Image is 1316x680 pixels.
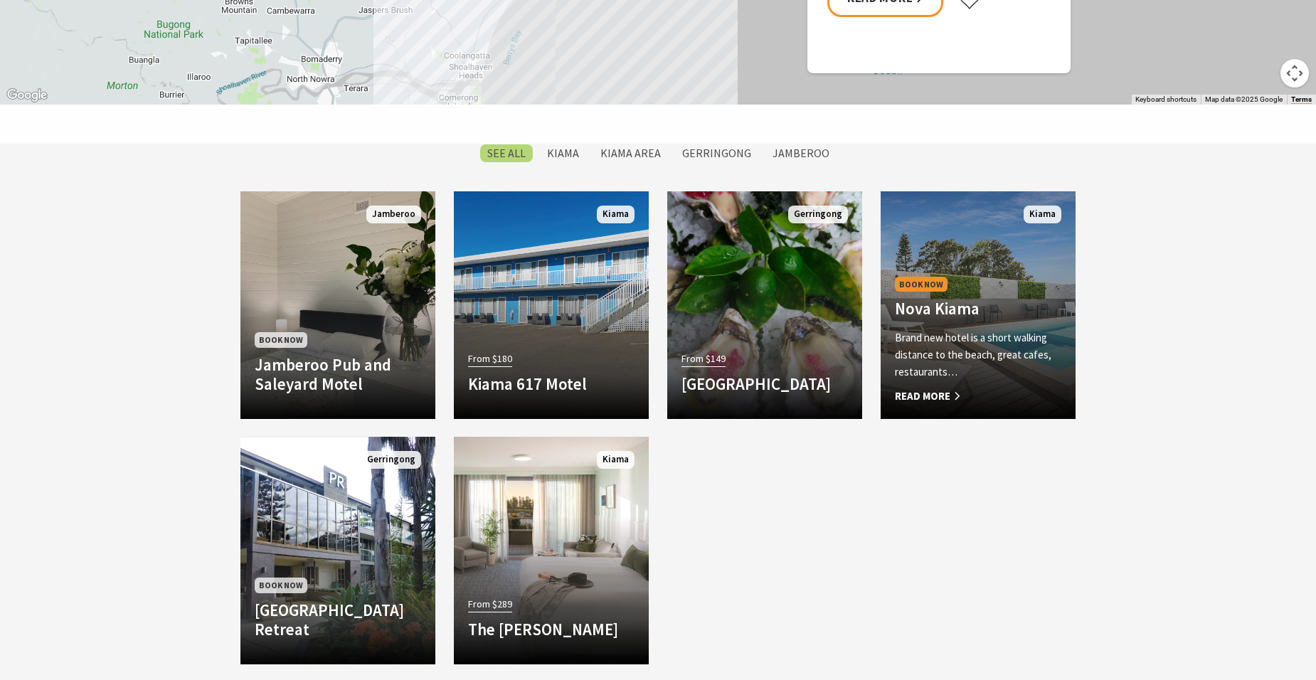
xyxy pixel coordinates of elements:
[1280,59,1309,87] button: Map camera controls
[895,388,1061,405] span: Read More
[240,191,435,419] a: Book Now Jamberoo Pub and Saleyard Motel Jamberoo
[468,374,635,394] h4: Kiama 617 Motel
[255,600,421,639] h4: [GEOGRAPHIC_DATA] Retreat
[597,206,635,223] span: Kiama
[788,206,848,223] span: Gerringong
[675,144,758,162] label: Gerringong
[255,332,307,347] span: Book Now
[255,578,307,593] span: Book Now
[454,437,649,664] a: From $289 The [PERSON_NAME] Kiama
[454,191,649,419] a: From $180 Kiama 617 Motel Kiama
[667,191,862,419] a: From $149 [GEOGRAPHIC_DATA] Gerringong
[255,355,421,394] h4: Jamberoo Pub and Saleyard Motel
[468,596,512,612] span: From $289
[895,329,1061,381] p: Brand new hotel is a short walking distance to the beach, great cafes, restaurants…
[1024,206,1061,223] span: Kiama
[366,206,421,223] span: Jamberoo
[468,351,512,367] span: From $180
[480,144,533,162] label: SEE All
[468,620,635,639] h4: The [PERSON_NAME]
[4,86,51,105] img: Google
[895,277,948,292] span: Book Now
[4,86,51,105] a: Open this area in Google Maps (opens a new window)
[240,437,435,664] a: Book Now [GEOGRAPHIC_DATA] Retreat Gerringong
[1135,95,1196,105] button: Keyboard shortcuts
[540,144,586,162] label: Kiama
[681,351,726,367] span: From $149
[361,451,421,469] span: Gerringong
[881,191,1076,419] a: Book Now Nova Kiama Brand new hotel is a short walking distance to the beach, great cafes, restau...
[895,299,1061,319] h4: Nova Kiama
[1291,95,1312,104] a: Terms (opens in new tab)
[597,451,635,469] span: Kiama
[1205,95,1283,103] span: Map data ©2025 Google
[593,144,668,162] label: Kiama Area
[765,144,837,162] label: Jamberoo
[681,374,848,394] h4: [GEOGRAPHIC_DATA]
